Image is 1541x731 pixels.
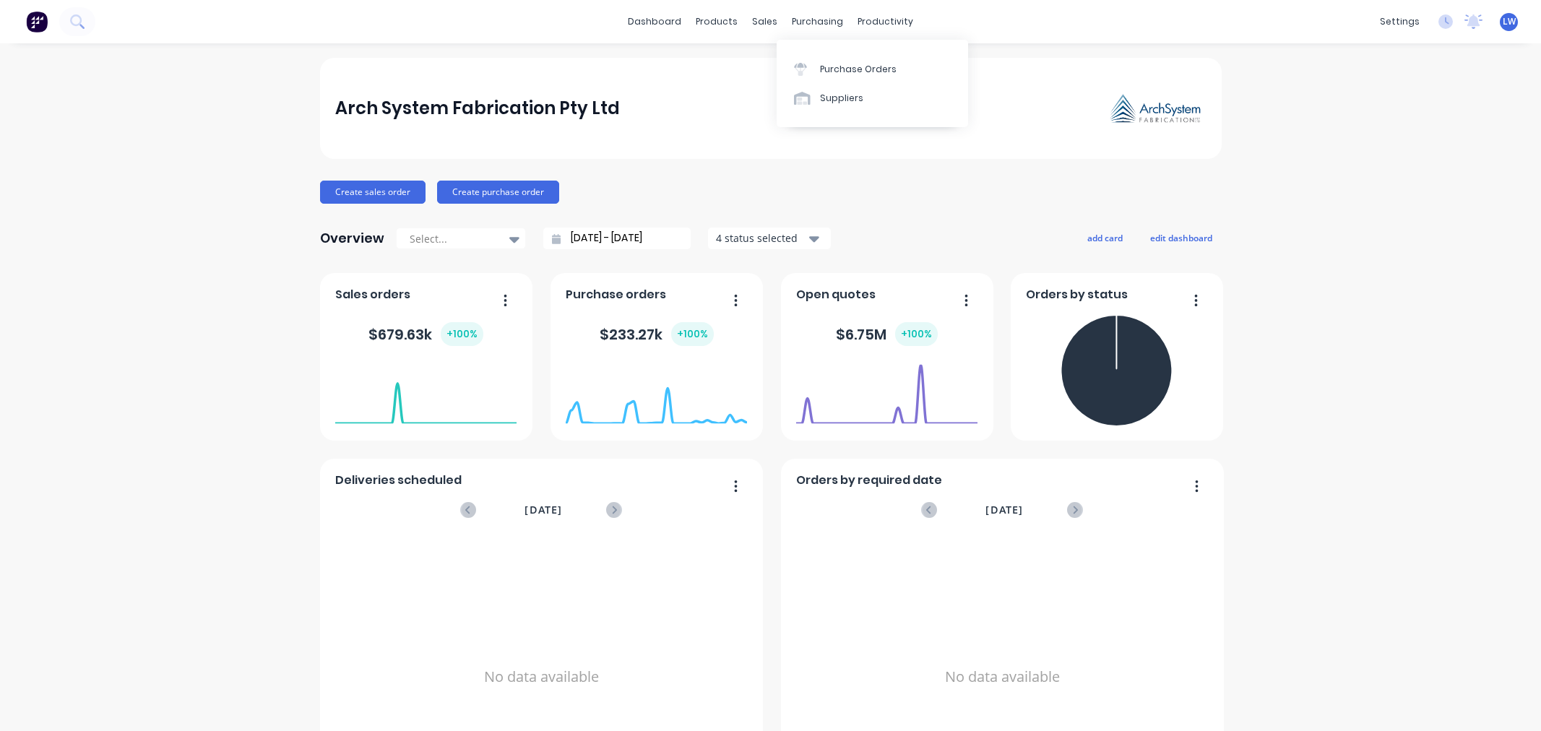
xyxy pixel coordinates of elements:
span: [DATE] [985,502,1023,518]
a: Purchase Orders [777,54,968,83]
div: Arch System Fabrication Pty Ltd [335,94,620,123]
div: $ 6.75M [836,322,938,346]
button: add card [1078,228,1132,247]
img: Factory [26,11,48,33]
span: Orders by required date [796,472,942,489]
a: dashboard [621,11,689,33]
button: edit dashboard [1141,228,1222,247]
div: purchasing [785,11,850,33]
button: Create purchase order [437,181,559,204]
div: products [689,11,745,33]
div: Overview [320,224,384,253]
div: + 100 % [441,322,483,346]
span: Orders by status [1026,286,1128,303]
div: settings [1373,11,1427,33]
span: [DATE] [525,502,562,518]
button: Create sales order [320,181,426,204]
button: 4 status selected [708,228,831,249]
span: Purchase orders [566,286,666,303]
div: Suppliers [820,92,863,105]
span: LW [1503,15,1516,28]
div: Purchase Orders [820,63,897,76]
div: + 100 % [895,322,938,346]
div: productivity [850,11,920,33]
div: 4 status selected [716,230,807,246]
a: Suppliers [777,84,968,113]
div: sales [745,11,785,33]
span: Open quotes [796,286,876,303]
div: $ 679.63k [368,322,483,346]
div: + 100 % [671,322,714,346]
img: Arch System Fabrication Pty Ltd [1105,90,1206,128]
span: Sales orders [335,286,410,303]
div: $ 233.27k [600,322,714,346]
